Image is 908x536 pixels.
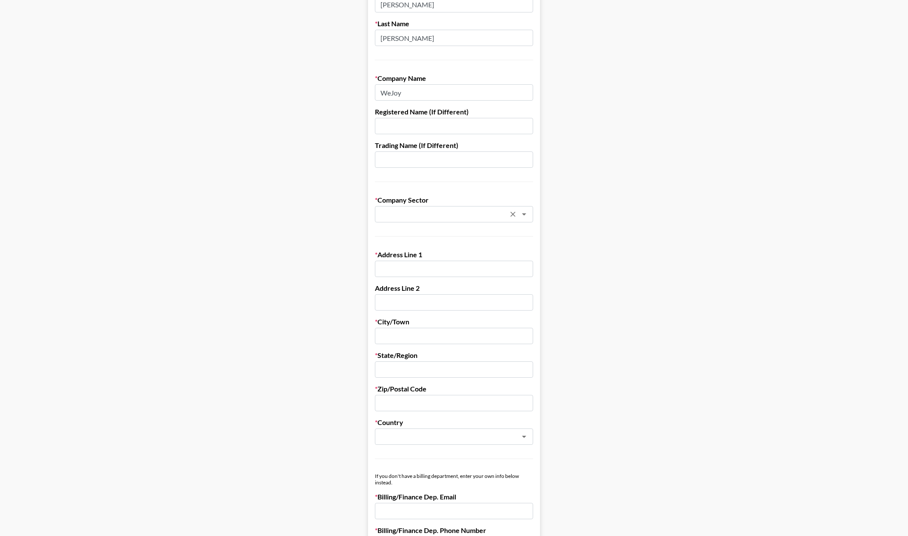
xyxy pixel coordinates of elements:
label: Company Name [375,74,533,83]
label: Address Line 1 [375,250,533,259]
button: Open [518,208,530,220]
label: Address Line 2 [375,284,533,293]
label: Trading Name (If Different) [375,141,533,150]
button: Clear [507,208,519,220]
div: If you don't have a billing department, enter your own info below instead. [375,473,533,486]
label: State/Region [375,351,533,360]
label: Country [375,418,533,427]
label: Company Sector [375,196,533,204]
label: Billing/Finance Dep. Phone Number [375,526,533,535]
label: Last Name [375,19,533,28]
label: City/Town [375,317,533,326]
button: Open [518,431,530,443]
label: Zip/Postal Code [375,385,533,393]
label: Billing/Finance Dep. Email [375,493,533,501]
label: Registered Name (If Different) [375,108,533,116]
